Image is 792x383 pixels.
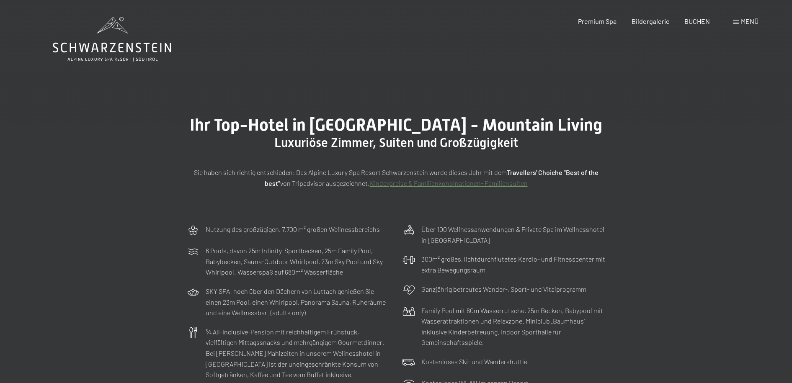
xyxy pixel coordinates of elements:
p: Nutzung des großzügigen, 7.700 m² großen Wellnessbereichs [206,224,380,235]
span: Luxuriöse Zimmer, Suiten und Großzügigkeit [274,135,518,150]
a: Kinderpreise & Familienkonbinationen- Familiensuiten [370,179,528,187]
span: Ihr Top-Hotel in [GEOGRAPHIC_DATA] - Mountain Living [190,115,602,135]
p: 6 Pools, davon 25m Infinity-Sportbecken, 25m Family Pool, Babybecken, Sauna-Outdoor Whirlpool, 23... [206,245,390,278]
p: 300m² großes, lichtdurchflutetes Kardio- und Fitnesscenter mit extra Bewegungsraum [421,254,606,275]
p: Kostenloses Ski- und Wandershuttle [421,356,527,367]
p: Über 100 Wellnessanwendungen & Private Spa im Wellnesshotel in [GEOGRAPHIC_DATA] [421,224,606,245]
p: ¾ All-inclusive-Pension mit reichhaltigem Frühstück, vielfältigen Mittagssnacks und mehrgängigem ... [206,326,390,380]
a: Premium Spa [578,17,617,25]
strong: Travellers' Choiche "Best of the best" [265,168,599,187]
p: Family Pool mit 60m Wasserrutsche, 25m Becken, Babypool mit Wasserattraktionen und Relaxzone. Min... [421,305,606,348]
p: SKY SPA: hoch über den Dächern von Luttach genießen Sie einen 23m Pool, einen Whirlpool, Panorama... [206,286,390,318]
p: Ganzjährig betreutes Wander-, Sport- und Vitalprogramm [421,284,586,295]
span: Menü [741,17,758,25]
a: Bildergalerie [632,17,670,25]
p: Sie haben sich richtig entschieden: Das Alpine Luxury Spa Resort Schwarzenstein wurde dieses Jahr... [187,167,606,188]
a: BUCHEN [684,17,710,25]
